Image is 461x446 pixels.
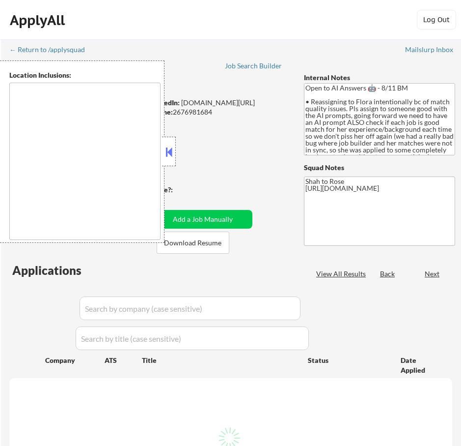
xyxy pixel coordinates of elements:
input: Search by company (case sensitive) [80,297,300,320]
a: Mailslurp Inbox [405,46,454,56]
div: Internal Notes [304,73,455,83]
button: Add a Job Manually [153,210,252,229]
div: ApplyAll [10,12,68,29]
div: ← Return to /applysquad [9,46,94,53]
div: Location Inclusions: [9,70,161,80]
button: Log Out [417,10,456,30]
div: Squad Notes [304,163,455,173]
a: ← Return to /applysquad [9,46,94,56]
div: Job Search Builder [225,62,282,69]
div: View All Results [316,269,369,279]
div: Back [380,269,396,279]
div: 2676981684 [151,107,290,117]
input: Search by title (case sensitive) [76,327,309,350]
div: Status [308,351,386,369]
div: Company [45,356,105,365]
div: ATS [105,356,142,365]
div: Mailslurp Inbox [405,46,454,53]
a: [DOMAIN_NAME][URL] [181,98,255,107]
div: Next [425,269,440,279]
div: Date Applied [401,356,440,375]
div: Applications [12,265,109,276]
div: Title [142,356,298,365]
button: Download Resume [157,232,229,254]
